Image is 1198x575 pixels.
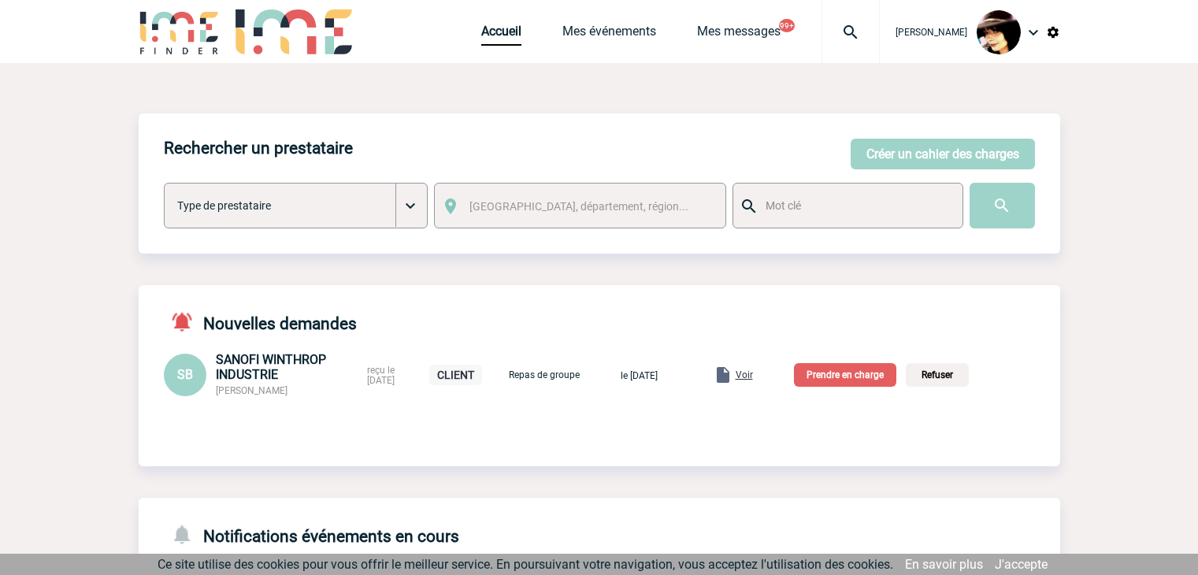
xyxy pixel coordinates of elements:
p: Prendre en charge [794,363,896,387]
img: notifications-24-px-g.png [170,523,203,546]
a: J'accepte [995,557,1048,572]
h4: Rechercher un prestataire [164,139,353,158]
a: Mes événements [562,24,656,46]
span: SANOFI WINTHROP INDUSTRIE [216,352,326,382]
span: le [DATE] [621,370,658,381]
a: Mes messages [697,24,781,46]
span: Ce site utilise des cookies pour vous offrir le meilleur service. En poursuivant votre navigation... [158,557,893,572]
img: folder.png [714,365,733,384]
p: CLIENT [429,365,482,385]
span: [GEOGRAPHIC_DATA], département, région... [469,200,688,213]
a: Voir [676,366,756,381]
span: SB [177,367,193,382]
img: IME-Finder [139,9,221,54]
input: Submit [970,183,1035,228]
a: Accueil [481,24,521,46]
h4: Notifications événements en cours [164,523,459,546]
h4: Nouvelles demandes [164,310,357,333]
a: En savoir plus [905,557,983,572]
span: [PERSON_NAME] [896,27,967,38]
span: Voir [736,369,753,380]
input: Mot clé [762,195,948,216]
img: notifications-active-24-px-r.png [170,310,203,333]
p: Refuser [906,363,969,387]
span: [PERSON_NAME] [216,385,287,396]
span: reçu le [DATE] [367,365,395,386]
img: 101023-0.jpg [977,10,1021,54]
p: Repas de groupe [505,369,584,380]
button: 99+ [779,19,795,32]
